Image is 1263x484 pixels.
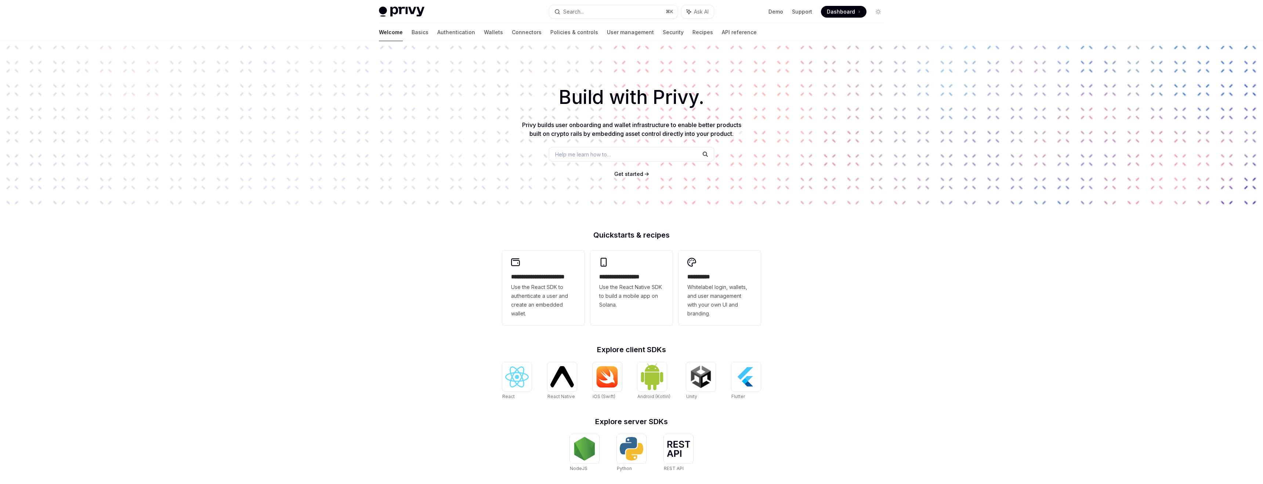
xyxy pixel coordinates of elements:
[512,24,542,41] a: Connectors
[502,394,515,399] span: React
[547,394,575,399] span: React Native
[502,362,532,400] a: ReactReact
[663,24,684,41] a: Security
[731,362,761,400] a: FlutterFlutter
[620,437,643,460] img: Python
[550,24,598,41] a: Policies & controls
[640,363,664,390] img: Android (Kotlin)
[599,283,664,309] span: Use the React Native SDK to build a mobile app on Solana.
[522,121,741,137] span: Privy builds user onboarding and wallet infrastructure to enable better products built on crypto ...
[412,24,428,41] a: Basics
[821,6,866,18] a: Dashboard
[666,9,673,15] span: ⌘ K
[731,394,745,399] span: Flutter
[596,366,619,388] img: iOS (Swift)
[687,283,752,318] span: Whitelabel login, wallets, and user management with your own UI and branding.
[678,250,761,325] a: **** *****Whitelabel login, wallets, and user management with your own UI and branding.
[722,24,757,41] a: API reference
[563,7,584,16] div: Search...
[570,466,587,471] span: NodeJS
[686,362,716,400] a: UnityUnity
[768,8,783,15] a: Demo
[664,466,684,471] span: REST API
[664,434,693,472] a: REST APIREST API
[593,362,622,400] a: iOS (Swift)iOS (Swift)
[617,466,632,471] span: Python
[792,8,812,15] a: Support
[484,24,503,41] a: Wallets
[505,366,529,387] img: React
[502,231,761,239] h2: Quickstarts & recipes
[614,170,643,178] a: Get started
[667,441,690,457] img: REST API
[872,6,884,18] button: Toggle dark mode
[12,83,1251,112] h1: Build with Privy.
[550,366,574,387] img: React Native
[502,418,761,425] h2: Explore server SDKs
[607,24,654,41] a: User management
[549,5,678,18] button: Search...⌘K
[593,394,615,399] span: iOS (Swift)
[689,365,713,389] img: Unity
[502,346,761,353] h2: Explore client SDKs
[570,434,599,472] a: NodeJSNodeJS
[614,171,643,177] span: Get started
[734,365,758,389] img: Flutter
[573,437,596,460] img: NodeJS
[437,24,475,41] a: Authentication
[686,394,697,399] span: Unity
[617,434,646,472] a: PythonPython
[511,283,576,318] span: Use the React SDK to authenticate a user and create an embedded wallet.
[379,7,424,17] img: light logo
[681,5,714,18] button: Ask AI
[590,250,673,325] a: **** **** **** ***Use the React Native SDK to build a mobile app on Solana.
[827,8,855,15] span: Dashboard
[637,362,670,400] a: Android (Kotlin)Android (Kotlin)
[555,151,611,158] span: Help me learn how to…
[692,24,713,41] a: Recipes
[694,8,709,15] span: Ask AI
[547,362,577,400] a: React NativeReact Native
[379,24,403,41] a: Welcome
[637,394,670,399] span: Android (Kotlin)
